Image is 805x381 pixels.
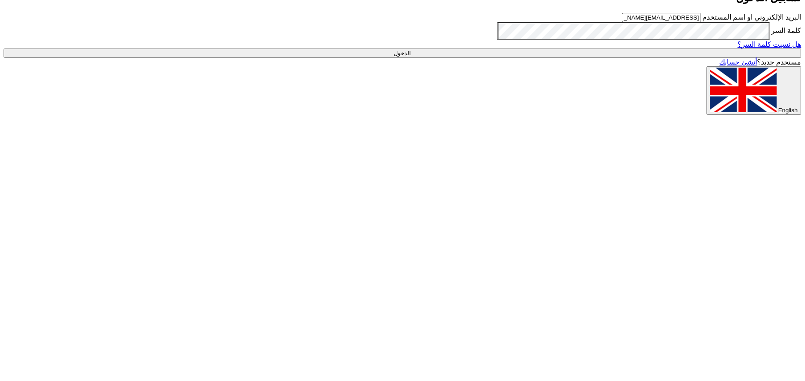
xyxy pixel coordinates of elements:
input: أدخل بريد العمل الإلكتروني او اسم المستخدم الخاص بك ... [622,13,701,22]
button: English [707,66,801,115]
a: أنشئ حسابك [720,58,757,66]
img: en-US.png [710,68,777,112]
a: هل نسيت كلمة السر؟ [738,41,801,48]
input: الدخول [4,49,801,58]
div: مستخدم جديد؟ [4,58,801,66]
label: البريد الإلكتروني او اسم المستخدم [703,13,801,21]
span: English [778,107,798,113]
label: كلمة السر [772,27,801,35]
